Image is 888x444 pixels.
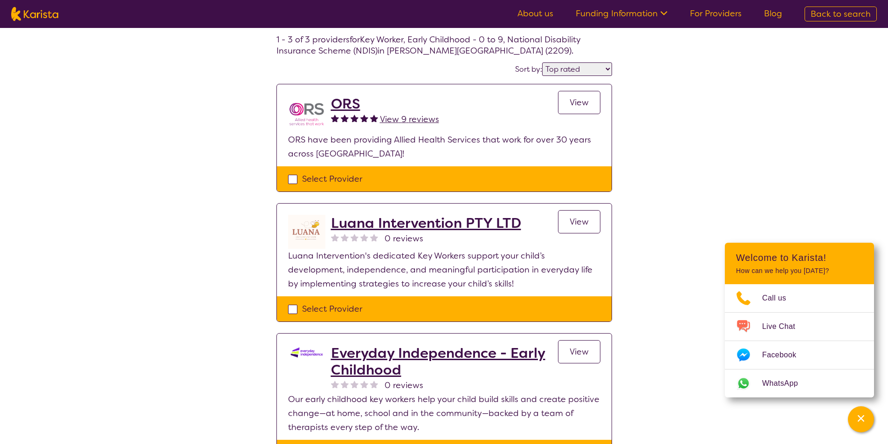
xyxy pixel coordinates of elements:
[515,64,542,74] label: Sort by:
[517,8,553,19] a: About us
[288,345,325,360] img: kdssqoqrr0tfqzmv8ac0.png
[380,112,439,126] a: View 9 reviews
[380,114,439,125] span: View 9 reviews
[848,406,874,432] button: Channel Menu
[570,346,589,357] span: View
[385,378,423,392] span: 0 reviews
[341,380,349,388] img: nonereviewstar
[288,215,325,249] img: weqriwldmc8bkablfxiq.jpg
[331,215,521,232] a: Luana Intervention PTY LTD
[764,8,782,19] a: Blog
[288,133,600,161] p: ORS have been providing Allied Health Services that work for over 30 years across [GEOGRAPHIC_DATA]!
[360,380,368,388] img: nonereviewstar
[288,392,600,434] p: Our early childhood key workers help your child build skills and create positive change—at home, ...
[558,340,600,363] a: View
[331,114,339,122] img: fullstar
[558,210,600,233] a: View
[351,380,358,388] img: nonereviewstar
[762,320,806,334] span: Live Chat
[805,7,877,21] a: Back to search
[341,114,349,122] img: fullstar
[351,233,358,241] img: nonereviewstar
[811,8,871,20] span: Back to search
[570,97,589,108] span: View
[725,369,874,397] a: Web link opens in a new tab.
[360,114,368,122] img: fullstar
[11,7,58,21] img: Karista logo
[570,216,589,227] span: View
[725,284,874,397] ul: Choose channel
[370,114,378,122] img: fullstar
[351,114,358,122] img: fullstar
[762,291,798,305] span: Call us
[288,96,325,133] img: nspbnteb0roocrxnmwip.png
[370,233,378,241] img: nonereviewstar
[736,252,863,263] h2: Welcome to Karista!
[288,249,600,291] p: Luana Intervention's dedicated Key Workers support your child’s development, independence, and me...
[762,376,809,390] span: WhatsApp
[331,233,339,241] img: nonereviewstar
[558,91,600,114] a: View
[331,380,339,388] img: nonereviewstar
[762,348,807,362] span: Facebook
[331,345,558,378] a: Everyday Independence - Early Childhood
[370,380,378,388] img: nonereviewstar
[341,233,349,241] img: nonereviewstar
[690,8,742,19] a: For Providers
[576,8,668,19] a: Funding Information
[331,96,439,112] a: ORS
[725,243,874,397] div: Channel Menu
[736,267,863,275] p: How can we help you [DATE]?
[385,232,423,246] span: 0 reviews
[360,233,368,241] img: nonereviewstar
